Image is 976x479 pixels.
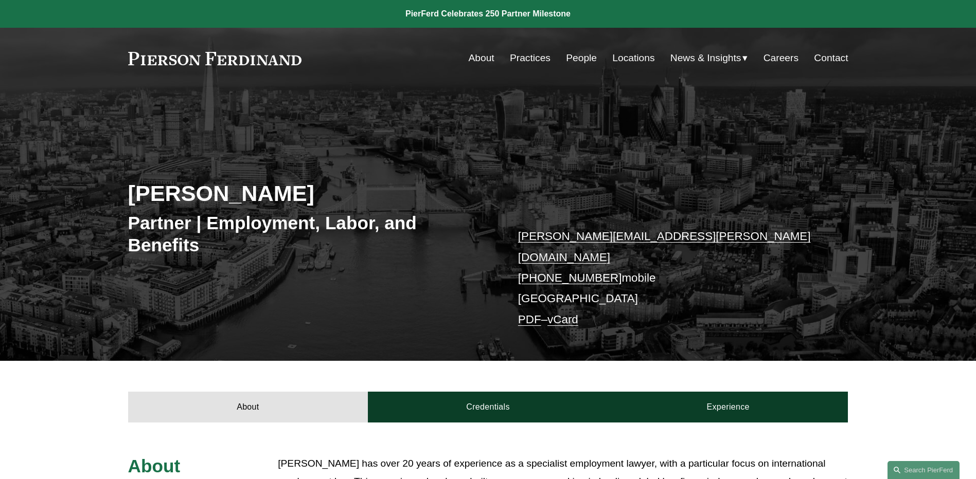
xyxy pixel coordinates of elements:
[518,313,541,326] a: PDF
[764,48,798,68] a: Careers
[510,48,551,68] a: Practices
[547,313,578,326] a: vCard
[469,48,494,68] a: About
[518,230,811,263] a: [PERSON_NAME][EMAIL_ADDRESS][PERSON_NAME][DOMAIN_NAME]
[608,392,848,422] a: Experience
[814,48,848,68] a: Contact
[518,271,622,284] a: [PHONE_NUMBER]
[128,456,181,476] span: About
[888,461,960,479] a: Search this site
[518,226,818,330] p: mobile [GEOGRAPHIC_DATA] –
[128,212,488,256] h3: Partner | Employment, Labor, and Benefits
[670,48,748,68] a: folder dropdown
[128,180,488,207] h2: [PERSON_NAME]
[128,392,368,422] a: About
[612,48,654,68] a: Locations
[566,48,597,68] a: People
[670,49,741,67] span: News & Insights
[368,392,608,422] a: Credentials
